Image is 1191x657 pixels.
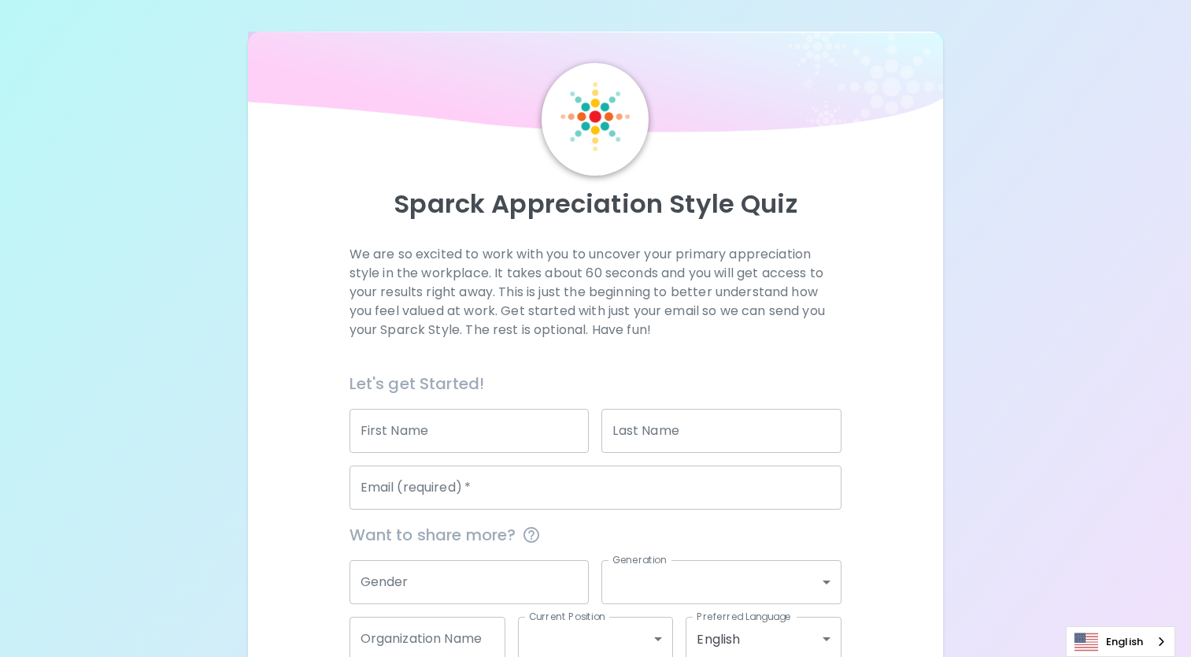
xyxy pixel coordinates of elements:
div: Language [1066,626,1175,657]
aside: Language selected: English [1066,626,1175,657]
a: English [1067,627,1174,656]
img: Sparck Logo [560,82,630,151]
label: Preferred Language [697,610,791,623]
img: wave [248,32,943,141]
h6: Let's get Started! [350,371,842,396]
span: Want to share more? [350,522,842,547]
p: We are so excited to work with you to uncover your primary appreciation style in the workplace. I... [350,245,842,340]
label: Generation [612,553,667,566]
label: Current Position [529,610,605,623]
svg: This information is completely confidential and only used for aggregated appreciation studies at ... [522,525,541,544]
p: Sparck Appreciation Style Quiz [267,188,924,220]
